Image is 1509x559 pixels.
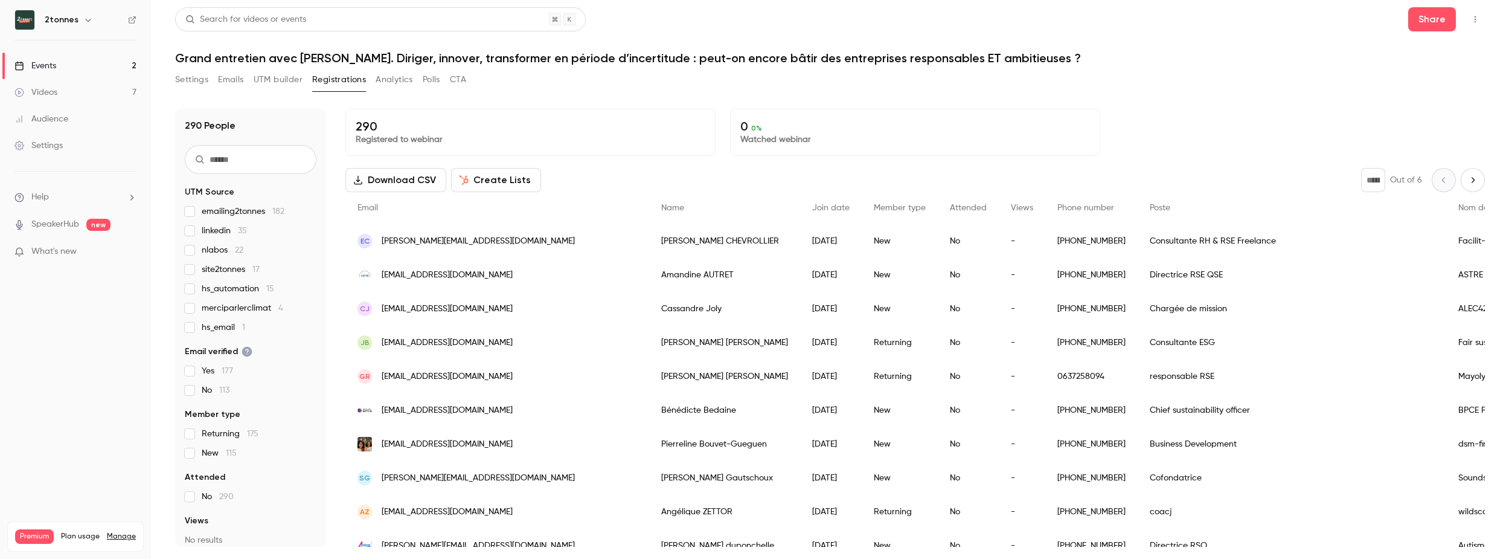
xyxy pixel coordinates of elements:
span: 17 [252,265,260,274]
span: Plan usage [61,532,100,541]
div: - [999,326,1045,360]
button: Next page [1461,168,1485,192]
div: New [862,461,938,495]
span: No [202,491,234,503]
a: SpeakerHub [31,218,79,231]
div: Consultante RH & RSE Freelance [1138,224,1446,258]
div: - [999,427,1045,461]
div: No [938,427,999,461]
button: UTM builder [254,70,303,89]
div: [PHONE_NUMBER] [1045,461,1138,495]
div: [PERSON_NAME] CHEVROLLIER [649,224,800,258]
div: No [938,224,999,258]
span: JB [360,337,370,348]
span: New [202,447,237,459]
div: Consultante ESG [1138,326,1446,360]
span: Views [1011,204,1033,212]
button: Emails [218,70,243,89]
img: 2tonnes [15,10,34,30]
div: [PHONE_NUMBER] [1045,292,1138,326]
img: dsm-firmenich.com [357,435,372,454]
span: Help [31,191,49,204]
div: No [938,258,999,292]
span: [PERSON_NAME][EMAIL_ADDRESS][DOMAIN_NAME] [382,540,575,552]
h1: 290 People [185,118,235,133]
span: Member type [185,409,240,421]
span: 4 [278,304,283,312]
a: Manage [107,532,136,541]
button: CTA [450,70,466,89]
div: Returning [862,326,938,360]
p: Registered to webinar [356,134,705,146]
div: [PERSON_NAME] [PERSON_NAME] [649,326,800,360]
div: No [938,360,999,393]
div: Returning [862,495,938,529]
div: Directrice RSE QSE [1138,258,1446,292]
span: 0 % [751,124,762,132]
span: nlabos [202,244,243,256]
div: [PHONE_NUMBER] [1045,258,1138,292]
span: Views [185,515,208,527]
div: [DATE] [800,393,862,427]
div: - [999,393,1045,427]
button: Create Lists [451,168,541,192]
span: Join date [812,204,850,212]
span: No [202,384,229,396]
span: new [86,219,111,231]
button: Download CSV [345,168,446,192]
span: Attended [950,204,987,212]
div: [PHONE_NUMBER] [1045,393,1138,427]
button: Analytics [376,70,413,89]
span: Name [661,204,684,212]
div: [DATE] [800,224,862,258]
span: 175 [247,430,258,438]
div: [DATE] [800,360,862,393]
img: autisme-et-familles.fr [357,538,372,553]
p: Out of 6 [1390,174,1422,186]
div: Audience [14,113,68,125]
span: hs_email [202,322,245,334]
span: [EMAIL_ADDRESS][DOMAIN_NAME] [382,269,513,282]
span: emailing2tonnes [202,205,284,218]
div: Chargée de mission [1138,292,1446,326]
div: Search for videos or events [185,13,306,26]
span: [EMAIL_ADDRESS][DOMAIN_NAME] [382,506,513,519]
li: help-dropdown-opener [14,191,136,204]
div: Angélique ZETTOR [649,495,800,529]
img: astre.fr [357,268,372,282]
div: No [938,495,999,529]
div: [DATE] [800,495,862,529]
div: Returning [862,360,938,393]
p: Watched webinar [740,134,1090,146]
div: Events [14,60,56,72]
div: No [938,292,999,326]
span: What's new [31,245,77,258]
div: [PHONE_NUMBER] [1045,326,1138,360]
div: Amandine AUTRET [649,258,800,292]
div: [PHONE_NUMBER] [1045,224,1138,258]
div: - [999,461,1045,495]
span: 290 [219,493,234,501]
button: Polls [423,70,440,89]
span: 113 [219,386,229,395]
div: Bénédicte Bedaine [649,393,800,427]
span: GR [359,371,370,382]
div: New [862,292,938,326]
div: No [938,461,999,495]
span: Yes [202,365,233,377]
div: Cofondatrice [1138,461,1446,495]
div: [PERSON_NAME] [PERSON_NAME] [649,360,800,393]
div: 0637258094 [1045,360,1138,393]
iframe: Noticeable Trigger [122,247,136,257]
div: [PHONE_NUMBER] [1045,427,1138,461]
span: [EMAIL_ADDRESS][DOMAIN_NAME] [382,303,513,315]
span: [EMAIL_ADDRESS][DOMAIN_NAME] [382,438,513,451]
div: [DATE] [800,427,862,461]
div: Business Development [1138,427,1446,461]
span: EC [360,236,370,247]
span: 115 [226,449,237,457]
span: CJ [360,303,370,314]
span: [PERSON_NAME][EMAIL_ADDRESS][DOMAIN_NAME] [382,472,575,485]
span: 35 [238,227,247,235]
div: New [862,258,938,292]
